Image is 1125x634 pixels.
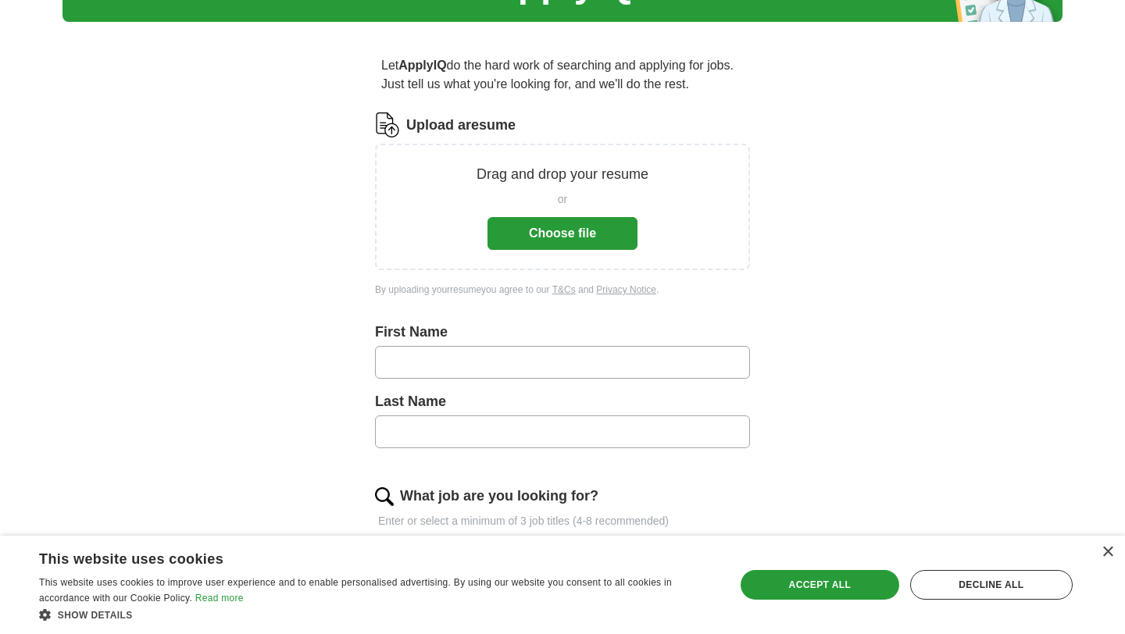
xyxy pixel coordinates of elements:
[39,545,676,568] div: This website uses cookies
[910,570,1073,600] div: Decline all
[487,217,637,250] button: Choose file
[375,322,750,343] label: First Name
[58,610,133,621] span: Show details
[375,112,400,137] img: CV Icon
[195,593,244,604] a: Read more, opens a new window
[375,283,750,297] div: By uploading your resume you agree to our and .
[741,570,899,600] div: Accept all
[1102,547,1113,558] div: Close
[406,115,516,136] label: Upload a resume
[39,607,715,622] div: Show details
[398,59,446,72] strong: ApplyIQ
[596,284,656,295] a: Privacy Notice
[558,191,567,208] span: or
[477,164,648,185] p: Drag and drop your resume
[552,284,576,295] a: T&Cs
[375,513,750,529] p: Enter or select a minimum of 3 job titles (4-8 recommended)
[375,391,750,412] label: Last Name
[375,50,750,100] p: Let do the hard work of searching and applying for jobs. Just tell us what you're looking for, an...
[375,487,394,506] img: search.png
[400,486,598,507] label: What job are you looking for?
[39,577,672,604] span: This website uses cookies to improve user experience and to enable personalised advertising. By u...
